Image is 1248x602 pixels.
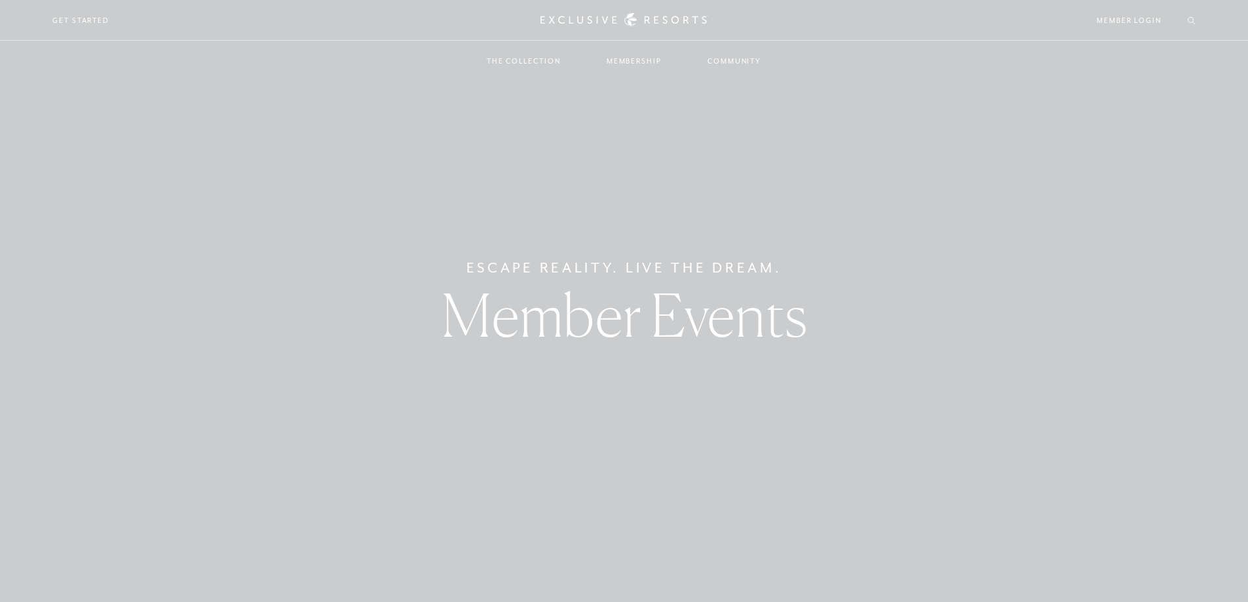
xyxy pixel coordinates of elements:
[594,42,675,80] a: Membership
[52,14,109,26] a: Get Started
[442,286,807,345] h1: Member Events
[694,42,774,80] a: Community
[466,257,782,278] h6: Escape Reality. Live The Dream.
[474,42,574,80] a: The Collection
[1097,14,1162,26] a: Member Login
